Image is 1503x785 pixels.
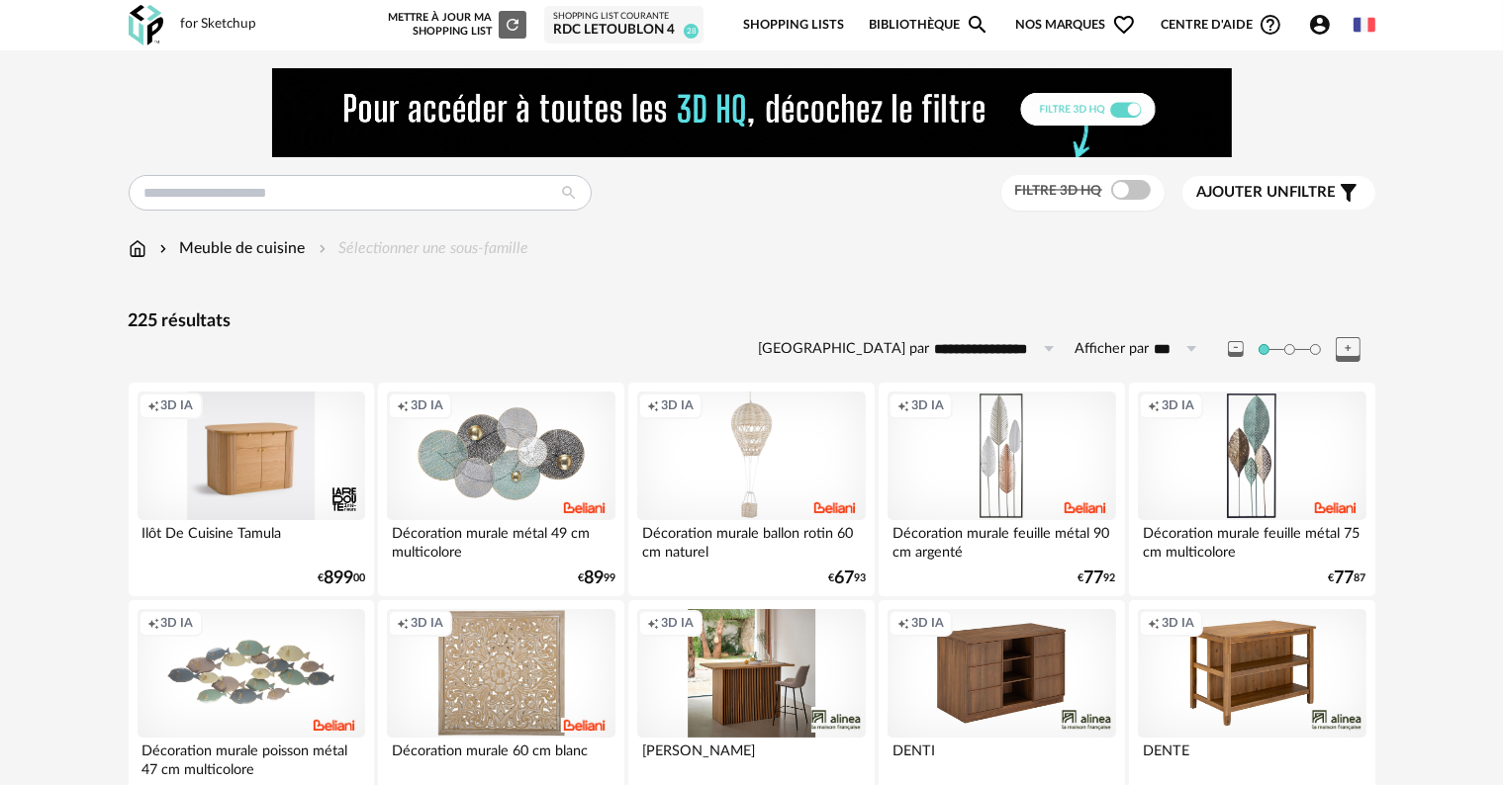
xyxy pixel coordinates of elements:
span: 77 [1084,571,1104,585]
div: € 87 [1329,571,1366,585]
a: Shopping Lists [743,2,844,48]
img: FILTRE%20HQ%20NEW_V1%20(4).gif [272,68,1232,157]
div: 225 résultats [129,310,1375,333]
span: Creation icon [897,397,909,413]
a: Creation icon 3D IA Décoration murale ballon rotin 60 cm naturel €6793 [628,383,874,596]
span: Nos marques [1015,2,1136,48]
span: Creation icon [147,397,159,413]
span: 3D IA [1162,615,1194,631]
span: 3D IA [161,397,194,413]
span: Refresh icon [504,19,521,30]
div: Décoration murale métal 49 cm multicolore [387,520,614,560]
label: Afficher par [1076,340,1150,359]
div: Décoration murale ballon rotin 60 cm naturel [637,520,865,560]
img: OXP [129,5,163,45]
span: 67 [834,571,854,585]
span: Account Circle icon [1308,13,1332,37]
span: 3D IA [911,397,944,413]
span: 3D IA [161,615,194,631]
div: Décoration murale 60 cm blanc [387,738,614,777]
div: for Sketchup [181,16,257,34]
div: DENTE [1138,738,1365,777]
label: [GEOGRAPHIC_DATA] par [759,340,930,359]
span: Creation icon [647,615,659,631]
span: Account Circle icon [1308,13,1341,37]
span: 3D IA [661,615,694,631]
div: € 00 [318,571,365,585]
div: Ilôt De Cuisine Tamula [138,520,365,560]
span: Creation icon [397,615,409,631]
span: 3D IA [1162,397,1194,413]
img: fr [1354,14,1375,36]
span: Filter icon [1337,181,1361,205]
a: Creation icon 3D IA Décoration murale feuille métal 90 cm argenté €7792 [879,383,1124,596]
img: svg+xml;base64,PHN2ZyB3aWR0aD0iMTYiIGhlaWdodD0iMTciIHZpZXdCb3g9IjAgMCAxNiAxNyIgZmlsbD0ibm9uZSIgeG... [129,237,146,260]
a: Creation icon 3D IA Décoration murale feuille métal 75 cm multicolore €7787 [1129,383,1374,596]
img: svg+xml;base64,PHN2ZyB3aWR0aD0iMTYiIGhlaWdodD0iMTYiIHZpZXdCb3g9IjAgMCAxNiAxNiIgZmlsbD0ibm9uZSIgeG... [155,237,171,260]
a: BibliothèqueMagnify icon [869,2,989,48]
span: 3D IA [911,615,944,631]
span: 3D IA [411,397,443,413]
span: 3D IA [661,397,694,413]
span: Creation icon [147,615,159,631]
div: Shopping List courante [553,11,695,23]
span: 3D IA [411,615,443,631]
a: Creation icon 3D IA Décoration murale métal 49 cm multicolore €8999 [378,383,623,596]
div: DENTI [888,738,1115,777]
a: Shopping List courante RDC LETOUBLON 4 28 [553,11,695,40]
a: Creation icon 3D IA Ilôt De Cuisine Tamula €89900 [129,383,374,596]
span: Heart Outline icon [1112,13,1136,37]
div: Mettre à jour ma Shopping List [384,11,526,39]
span: Centre d'aideHelp Circle Outline icon [1161,13,1282,37]
span: Creation icon [397,397,409,413]
span: Creation icon [647,397,659,413]
div: € 93 [828,571,866,585]
div: [PERSON_NAME] [637,738,865,777]
span: 28 [684,24,699,39]
div: Décoration murale poisson métal 47 cm multicolore [138,738,365,777]
span: Creation icon [1148,615,1160,631]
span: Creation icon [1148,397,1160,413]
span: Help Circle Outline icon [1259,13,1282,37]
button: Ajouter unfiltre Filter icon [1182,176,1375,210]
span: Magnify icon [966,13,989,37]
div: Décoration murale feuille métal 75 cm multicolore [1138,520,1365,560]
div: Décoration murale feuille métal 90 cm argenté [888,520,1115,560]
div: € 99 [578,571,615,585]
span: 89 [584,571,604,585]
div: € 92 [1079,571,1116,585]
span: Filtre 3D HQ [1015,184,1102,198]
span: Creation icon [897,615,909,631]
span: Ajouter un [1197,185,1290,200]
div: Meuble de cuisine [155,237,306,260]
span: 77 [1335,571,1355,585]
span: 899 [324,571,353,585]
span: filtre [1197,183,1337,203]
div: RDC LETOUBLON 4 [553,22,695,40]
